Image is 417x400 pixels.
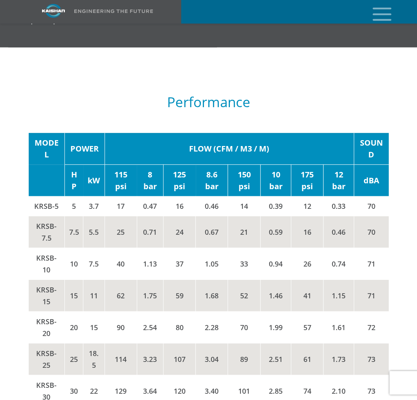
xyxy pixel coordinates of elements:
[323,343,354,375] td: 1.73
[105,248,137,280] td: 40
[137,196,163,216] td: 0.47
[105,216,137,248] td: 25
[354,280,388,312] td: 71
[196,280,228,312] td: 1.68
[83,165,105,197] td: kW
[261,165,291,197] td: 10 bar
[64,343,83,375] td: 25
[163,312,195,343] td: 80
[137,343,163,375] td: 3.23
[354,312,388,343] td: 72
[29,312,65,343] td: KRSB-20
[323,216,354,248] td: 0.46
[354,165,388,197] td: dBA
[105,196,137,216] td: 17
[354,216,388,248] td: 70
[83,248,105,280] td: 7.5
[354,343,388,375] td: 73
[105,280,137,312] td: 62
[323,165,354,197] td: 12 bar
[323,312,354,343] td: 1.61
[196,196,228,216] td: 0.46
[105,133,354,165] td: FLOW (CFM / M3 / M)
[29,248,65,280] td: KRSB-10
[163,248,195,280] td: 37
[163,343,195,375] td: 107
[196,248,228,280] td: 1.05
[261,248,291,280] td: 0.94
[291,216,323,248] td: 16
[64,280,83,312] td: 15
[228,280,261,312] td: 52
[291,280,323,312] td: 41
[64,216,83,248] td: 7.5
[29,280,65,312] td: KRSB-15
[228,196,261,216] td: 14
[105,312,137,343] td: 90
[74,9,153,13] img: Engineering the future
[163,216,195,248] td: 24
[83,280,105,312] td: 11
[196,165,228,197] td: 8.6 bar
[196,216,228,248] td: 0.67
[228,165,261,197] td: 150 psi
[137,165,163,197] td: 8 bar
[291,165,323,197] td: 175 psi
[83,312,105,343] td: 15
[83,343,105,375] td: 18.5
[29,196,65,216] td: KRSB-5
[163,165,195,197] td: 125 psi
[64,133,105,165] td: POWER
[261,343,291,375] td: 2.51
[228,312,261,343] td: 70
[261,312,291,343] td: 1.99
[137,312,163,343] td: 2.54
[29,343,65,375] td: KRSB-25
[105,343,137,375] td: 114
[24,4,83,18] img: kaishan logo
[137,248,163,280] td: 1.13
[323,248,354,280] td: 0.74
[64,165,83,197] td: HP
[196,343,228,375] td: 3.04
[228,248,261,280] td: 33
[369,5,383,18] a: mobile menu
[261,280,291,312] td: 1.46
[29,95,389,110] h5: Performance
[228,216,261,248] td: 21
[29,133,65,165] td: MODEL
[323,196,354,216] td: 0.33
[196,312,228,343] td: 2.28
[291,196,323,216] td: 12
[83,196,105,216] td: 3.7
[137,216,163,248] td: 0.71
[29,216,65,248] td: KRSB-7.5
[228,343,261,375] td: 89
[291,248,323,280] td: 26
[83,216,105,248] td: 5.5
[105,165,137,197] td: 115 psi
[64,312,83,343] td: 20
[323,280,354,312] td: 1.15
[137,280,163,312] td: 1.75
[64,248,83,280] td: 10
[64,196,83,216] td: 5
[291,343,323,375] td: 61
[291,312,323,343] td: 57
[354,248,388,280] td: 71
[261,216,291,248] td: 0.59
[354,196,388,216] td: 70
[354,133,388,165] td: SOUND
[163,196,195,216] td: 16
[261,196,291,216] td: 0.39
[163,280,195,312] td: 59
